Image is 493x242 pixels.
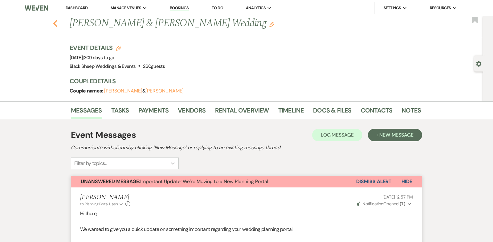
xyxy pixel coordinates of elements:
[71,176,356,187] button: Unanswered Message:Important Update: We’re Moving to a New Planning Portal
[25,2,48,14] img: Weven Logo
[401,178,412,185] span: Hide
[400,201,405,207] strong: ( 7 )
[382,194,413,200] span: [DATE] 12:57 PM
[81,178,268,185] span: Important Update: We’re Moving to a New Planning Portal
[392,176,422,187] button: Hide
[401,105,421,119] a: Notes
[81,178,140,185] strong: Unanswered Message:
[215,105,269,119] a: Rental Overview
[80,226,293,232] span: We wanted to give you a quick update on something important regarding your wedding planning portal.
[66,5,88,10] a: Dashboard
[430,5,451,11] span: Resources
[170,5,189,11] a: Bookings
[143,63,165,69] span: 260 guests
[379,132,414,138] span: New Message
[384,5,401,11] span: Settings
[278,105,304,119] a: Timeline
[83,55,114,61] span: |
[84,55,114,61] span: 309 days to go
[476,60,482,66] button: Open lead details
[104,88,142,93] button: [PERSON_NAME]
[80,202,118,207] span: to: Planning Portal Users
[368,129,422,141] button: +New Message
[111,5,141,11] span: Manage Venues
[104,88,184,94] span: &
[70,63,136,69] span: Black Sheep Weddings & Events
[70,55,114,61] span: [DATE]
[212,5,223,10] a: To Do
[71,129,136,142] h1: Event Messages
[70,16,346,31] h1: [PERSON_NAME] & [PERSON_NAME] Wedding
[80,201,124,207] button: to: Planning Portal Users
[178,105,206,119] a: Vendors
[321,132,354,138] span: Log Message
[357,201,405,207] span: Opened
[74,160,107,167] div: Filter by topics...
[70,43,165,52] h3: Event Details
[313,105,351,119] a: Docs & Files
[145,88,184,93] button: [PERSON_NAME]
[362,201,383,207] span: Notification
[356,176,392,187] button: Dismiss Alert
[269,22,274,27] button: Edit
[246,5,266,11] span: Analytics
[312,129,362,141] button: Log Message
[70,88,104,94] span: Couple names:
[111,105,129,119] a: Tasks
[138,105,169,119] a: Payments
[80,194,130,201] h5: [PERSON_NAME]
[356,201,413,207] button: NotificationOpened (7)
[71,144,422,151] h2: Communicate with clients by clicking "New Message" or replying to an existing message thread.
[361,105,393,119] a: Contacts
[71,105,102,119] a: Messages
[70,77,415,85] h3: Couple Details
[80,210,97,217] span: Hi there,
